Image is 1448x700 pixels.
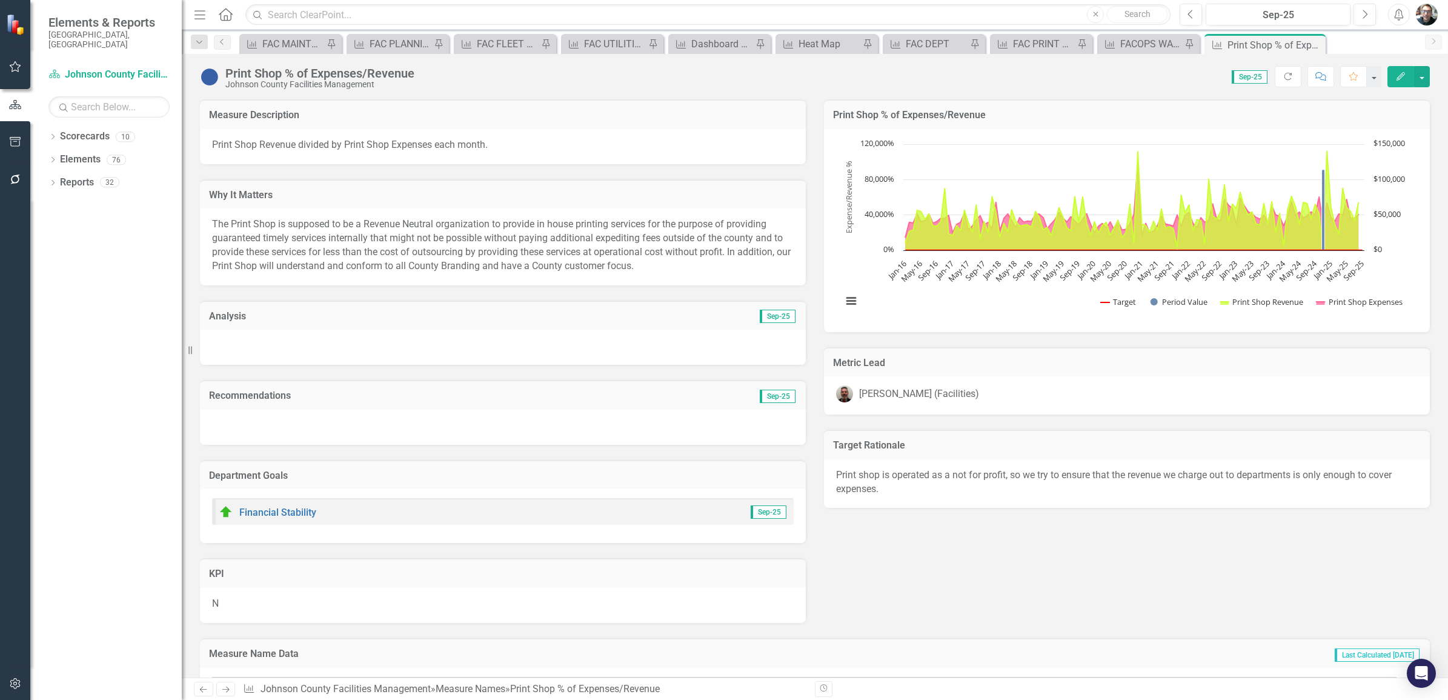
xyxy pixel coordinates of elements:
text: May-18 [993,258,1019,284]
g: Target, series 1 of 4. Line with 117 data points. Y axis, Expense/Revenue %. [903,247,1365,252]
span: Elements & Reports [48,15,170,30]
div: FAC DEPT [906,36,967,52]
span: Sep-25 [1232,70,1267,84]
input: Search Below... [48,96,170,118]
a: FAC UTILITIES / ENERGY MANAGEMENT [564,36,645,52]
a: Elements [60,153,101,167]
span: N [212,598,219,609]
text: Jan-24 [1263,258,1287,282]
text: 80,000% [865,173,894,184]
div: Open Intercom Messenger [1407,659,1436,688]
a: FAC FLEET SERVICES [457,36,538,52]
h3: Print Shop % of Expenses/Revenue [833,110,1421,121]
img: ClearPoint Strategy [6,14,27,35]
a: Reports [60,176,94,190]
button: Show Target [1100,296,1136,307]
div: 32 [100,178,119,188]
text: Jan-22 [1169,258,1193,282]
h3: Department Goals [209,470,797,481]
div: Print Shop % of Expenses/Revenue [225,67,414,80]
img: On Target [219,505,233,519]
text: Sep-17 [963,258,988,283]
a: FAC MAINTENANCE [242,36,324,52]
h3: Metric Lead [833,358,1421,368]
div: » » [243,682,806,696]
a: Johnson County Facilities Management [48,68,170,82]
g: Print Shop Expenses, series 4 of 4 with 117 data points. Y axis, values. [903,162,1361,240]
text: Sep-19 [1057,258,1082,283]
button: Show Print Shop Expenses [1317,296,1403,307]
button: Sep-25 [1206,4,1350,25]
text: Jan-20 [1074,258,1098,282]
text: Sep-24 [1294,258,1319,283]
a: FACOPS WAREHOUSE AND COURIER [1100,36,1181,52]
text: Jan-17 [932,258,956,282]
button: View chart menu, Chart [842,292,859,309]
div: Dashboard of Key Performance Indicators Annual for Budget 2026 [691,36,752,52]
div: FAC PRINT SHOP [1013,36,1074,52]
text: 0% [883,244,894,255]
text: Jan-23 [1216,258,1240,282]
h3: Analysis [209,311,503,322]
img: No Information [200,67,219,87]
h3: Target Rationale [833,440,1421,451]
div: FAC PLANNING DESIGN & CONSTRUCTION [370,36,431,52]
div: FACOPS WAREHOUSE AND COURIER [1120,36,1181,52]
a: FAC DEPT [886,36,967,52]
text: $0 [1373,244,1382,255]
path: Nov-24, 91,831.3. Period Value. [1322,169,1325,250]
text: May-17 [946,258,972,284]
input: Search ClearPoint... [245,4,1171,25]
text: Sep-23 [1246,258,1271,283]
button: Show Print Shop Revenue [1220,296,1303,307]
img: John Beaudoin [1416,4,1438,25]
text: 40,000% [865,208,894,219]
span: Sep-25 [760,310,795,323]
a: Measure Names [436,683,505,695]
div: Sep-25 [1210,8,1346,22]
div: Print Shop % of Expenses/Revenue [1227,38,1323,53]
h3: KPI [209,568,797,579]
div: FAC FLEET SERVICES [477,36,538,52]
text: May-19 [1040,258,1066,284]
text: Jan-19 [1026,258,1051,282]
text: Sep-22 [1199,258,1224,283]
span: Print Shop Revenue divided by Print Shop Expenses each month. [212,139,488,150]
text: Sep-21 [1152,258,1177,283]
h3: Recommendations [209,390,614,401]
h3: Measure Name Data [209,648,828,659]
h3: Measure Description [209,110,797,121]
text: Jan-21 [1121,258,1146,282]
text: Sep-16 [915,258,940,283]
text: May-22 [1182,258,1208,284]
a: Johnson County Facilities Management [261,683,431,695]
a: Financial Stability [239,507,316,518]
text: May-21 [1135,258,1161,284]
div: Johnson County Facilities Management [225,80,414,89]
a: FAC PRINT SHOP [993,36,1074,52]
a: FAC PLANNING DESIGN & CONSTRUCTION [350,36,431,52]
text: Jan-18 [979,258,1003,282]
span: Search [1124,9,1151,19]
a: Heat Map [779,36,860,52]
small: [GEOGRAPHIC_DATA], [GEOGRAPHIC_DATA] [48,30,170,50]
text: $50,000 [1373,208,1401,219]
text: $150,000 [1373,138,1405,148]
span: Sep-25 [751,505,786,519]
a: Scorecards [60,130,110,144]
span: Last Calculated [DATE] [1335,648,1420,662]
button: Search [1107,6,1167,23]
div: Heat Map [799,36,860,52]
h3: Why It Matters [209,190,797,201]
text: May-23 [1229,258,1255,284]
text: Sep-20 [1104,258,1129,283]
div: FAC MAINTENANCE [262,36,324,52]
text: May-20 [1088,258,1114,284]
text: Sep-18 [1010,258,1035,283]
img: Brian Dowling [836,385,853,402]
text: May-24 [1277,258,1303,284]
div: Print Shop % of Expenses/Revenue [510,683,660,695]
div: [PERSON_NAME] (Facilities) [859,387,979,401]
text: Expense/Revenue % [843,161,854,233]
